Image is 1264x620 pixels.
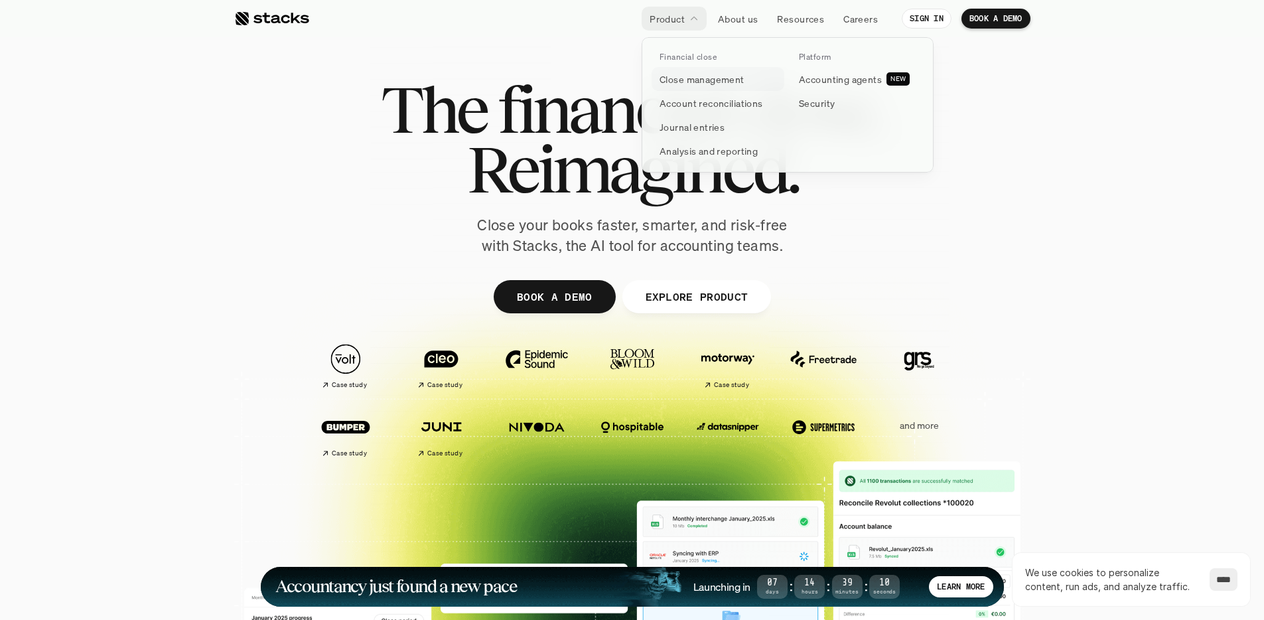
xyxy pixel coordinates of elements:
[332,449,367,457] h2: Case study
[791,67,924,91] a: Accounting agentsNEW
[1025,566,1196,593] p: We use cookies to personalize content, run ads, and analyze traffic.
[400,405,482,463] a: Case study
[757,580,788,587] span: 07
[788,579,794,594] strong: :
[969,14,1022,23] p: BOOK A DEMO
[863,579,869,594] strong: :
[381,80,486,139] span: The
[757,589,788,594] span: Days
[652,67,784,91] a: Close management
[427,449,462,457] h2: Case study
[652,115,784,139] a: Journal entries
[794,580,825,587] span: 14
[799,52,831,62] p: Platform
[305,405,387,463] a: Case study
[275,579,518,594] h1: Accountancy just found a new pace
[693,580,750,594] h4: Launching in
[660,120,725,134] p: Journal entries
[466,215,798,256] p: Close your books faster, smarter, and risk-free with Stacks, the AI tool for accounting teams.
[910,14,944,23] p: SIGN IN
[961,9,1030,29] a: BOOK A DEMO
[400,337,482,395] a: Case study
[718,12,758,26] p: About us
[660,72,744,86] p: Close management
[799,72,882,86] p: Accounting agents
[832,580,863,587] span: 39
[769,7,832,31] a: Resources
[660,144,758,158] p: Analysis and reporting
[777,12,824,26] p: Resources
[660,52,717,62] p: Financial close
[466,139,798,199] span: Reimagined.
[937,582,985,591] p: LEARN MORE
[835,7,886,31] a: Careers
[878,420,960,431] p: and more
[261,567,1004,607] a: Accountancy just found a new paceLaunching in07Days:14Hours:39Minutes:10SecondsLEARN MORE
[622,280,771,313] a: EXPLORE PRODUCT
[157,307,215,317] a: Privacy Policy
[843,12,878,26] p: Careers
[645,287,748,306] p: EXPLORE PRODUCT
[869,580,900,587] span: 10
[493,280,615,313] a: BOOK A DEMO
[799,96,835,110] p: Security
[890,75,906,83] h2: NEW
[791,91,924,115] a: Security
[516,287,592,306] p: BOOK A DEMO
[825,579,831,594] strong: :
[660,96,763,110] p: Account reconciliations
[650,12,685,26] p: Product
[832,589,863,594] span: Minutes
[714,381,749,389] h2: Case study
[687,337,769,395] a: Case study
[869,589,900,594] span: Seconds
[902,9,951,29] a: SIGN IN
[710,7,766,31] a: About us
[794,589,825,594] span: Hours
[652,139,784,163] a: Analysis and reporting
[652,91,784,115] a: Account reconciliations
[498,80,727,139] span: financial
[332,381,367,389] h2: Case study
[305,337,387,395] a: Case study
[427,381,462,389] h2: Case study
